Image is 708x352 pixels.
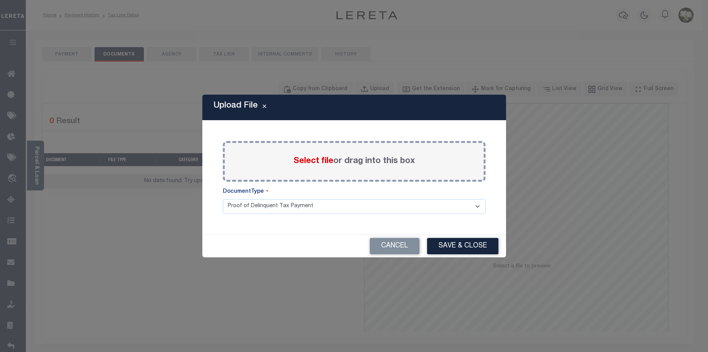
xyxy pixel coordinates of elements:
button: Close [258,103,271,112]
button: Cancel [370,238,419,254]
span: Select file [293,157,333,165]
label: or drag into this box [293,155,415,168]
label: DocumentType [223,188,268,196]
h5: Upload File [214,101,258,111]
button: Save & Close [427,238,498,254]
